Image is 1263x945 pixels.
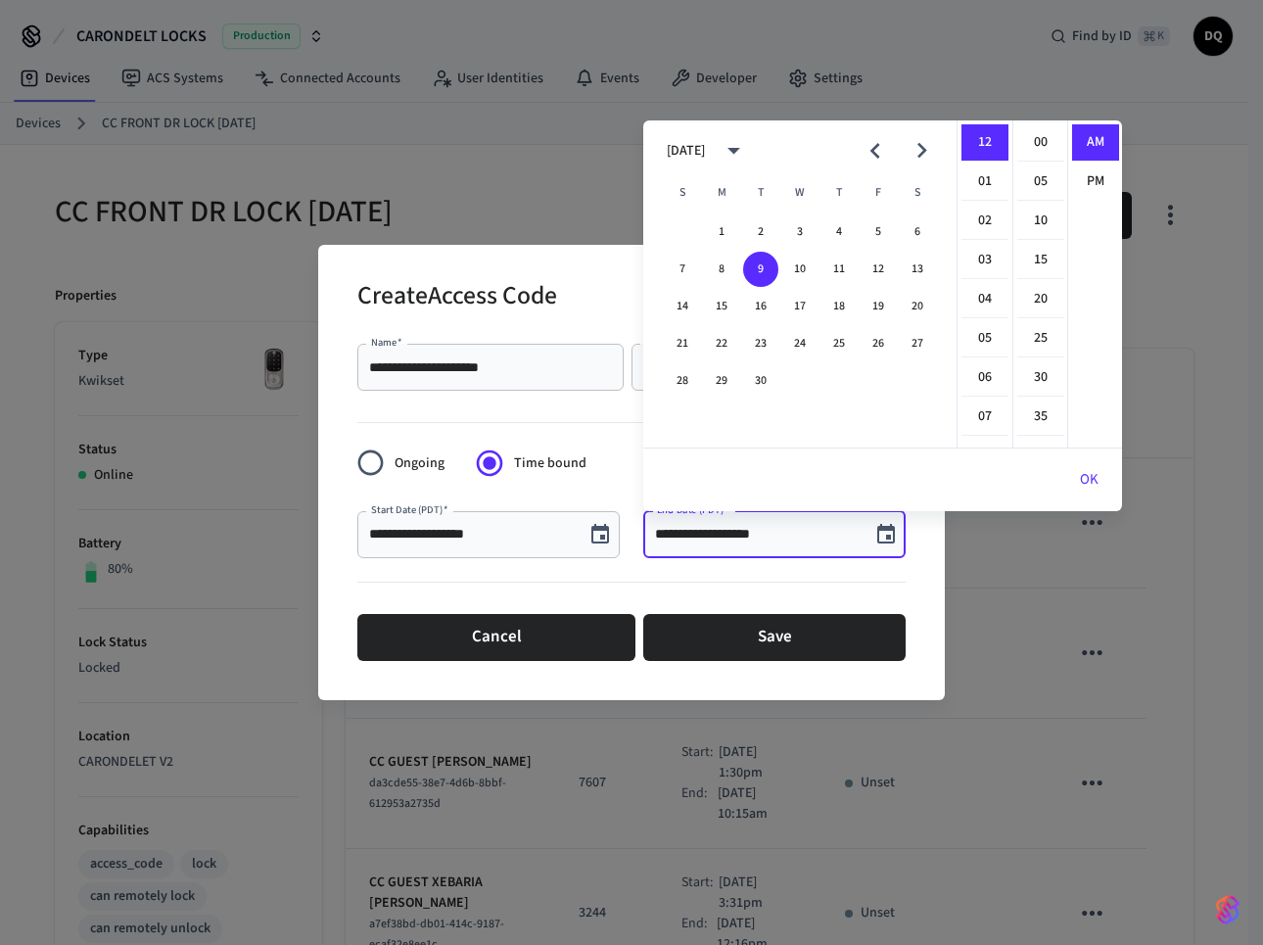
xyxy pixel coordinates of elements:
[782,252,818,287] button: 10
[704,289,739,324] button: 15
[961,124,1008,162] li: 12 hours
[657,502,728,517] label: End Date (PDT)
[665,363,700,399] button: 28
[821,173,857,213] span: Thursday
[1017,438,1064,475] li: 40 minutes
[861,173,896,213] span: Friday
[861,214,896,250] button: 5
[704,252,739,287] button: 8
[821,326,857,361] button: 25
[961,399,1008,436] li: 7 hours
[861,326,896,361] button: 26
[782,173,818,213] span: Wednesday
[1056,456,1122,503] button: OK
[1216,894,1240,925] img: SeamLogoGradient.69752ec5.svg
[743,363,778,399] button: 30
[665,289,700,324] button: 14
[743,252,778,287] button: 9
[1072,124,1119,162] li: AM
[704,173,739,213] span: Monday
[961,203,1008,240] li: 2 hours
[782,326,818,361] button: 24
[1012,120,1067,448] ul: Select minutes
[395,453,444,474] span: Ongoing
[1017,399,1064,436] li: 35 minutes
[743,326,778,361] button: 23
[852,127,898,173] button: Previous month
[821,214,857,250] button: 4
[900,173,935,213] span: Saturday
[1017,124,1064,162] li: 0 minutes
[1017,242,1064,279] li: 15 minutes
[861,252,896,287] button: 12
[704,214,739,250] button: 1
[581,515,620,554] button: Choose date, selected date is Feb 6, 2026
[961,242,1008,279] li: 3 hours
[821,252,857,287] button: 11
[665,252,700,287] button: 7
[1017,164,1064,201] li: 5 minutes
[961,281,1008,318] li: 4 hours
[665,173,700,213] span: Sunday
[900,252,935,287] button: 13
[900,289,935,324] button: 20
[704,326,739,361] button: 22
[961,359,1008,397] li: 6 hours
[711,127,757,173] button: calendar view is open, switch to year view
[704,363,739,399] button: 29
[961,438,1008,475] li: 8 hours
[667,141,705,162] div: [DATE]
[821,289,857,324] button: 18
[1017,320,1064,357] li: 25 minutes
[899,127,945,173] button: Next month
[357,614,635,661] button: Cancel
[1072,164,1119,200] li: PM
[665,326,700,361] button: 21
[958,120,1012,448] ul: Select hours
[743,289,778,324] button: 16
[371,502,447,517] label: Start Date (PDT)
[643,614,906,661] button: Save
[861,289,896,324] button: 19
[1017,203,1064,240] li: 10 minutes
[1017,281,1064,318] li: 20 minutes
[782,214,818,250] button: 3
[514,453,586,474] span: Time bound
[743,214,778,250] button: 2
[782,289,818,324] button: 17
[371,335,402,350] label: Name
[1017,359,1064,397] li: 30 minutes
[866,515,906,554] button: Choose date, selected date is Sep 9, 2025
[357,268,557,328] h2: Create Access Code
[961,164,1008,201] li: 1 hours
[900,326,935,361] button: 27
[900,214,935,250] button: 6
[961,320,1008,357] li: 5 hours
[1067,120,1122,448] ul: Select meridiem
[743,173,778,213] span: Tuesday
